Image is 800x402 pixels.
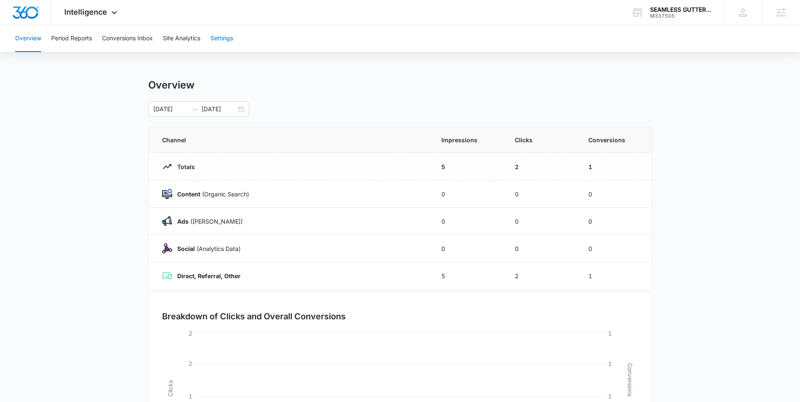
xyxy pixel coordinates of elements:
td: 0 [505,235,578,262]
td: 0 [505,208,578,235]
tspan: 1 [608,330,612,337]
p: ([PERSON_NAME]) [172,217,243,226]
input: End date [202,104,236,114]
tspan: 1 [189,393,192,400]
td: 2 [505,153,578,180]
img: Social [162,243,172,253]
tspan: Clicks [166,380,173,397]
td: 0 [505,180,578,208]
td: 1 [578,262,652,290]
tspan: 2 [189,360,192,367]
button: Overview [15,25,41,52]
img: Content [162,189,172,199]
td: 2 [505,262,578,290]
td: 1 [578,153,652,180]
p: (Organic Search) [172,190,249,198]
span: Channel [162,136,421,144]
button: Settings [210,25,233,52]
tspan: Conversions [627,363,634,397]
span: Conversions [588,136,638,144]
span: swap-right [191,106,198,112]
tspan: 2 [189,330,192,337]
button: Conversions Inbox [102,25,153,52]
td: 5 [431,262,505,290]
h3: Breakdown of Clicks and Overall Conversions [162,310,346,323]
img: Ads [162,216,172,226]
td: 0 [431,235,505,262]
tspan: 1 [608,393,612,400]
div: account id [650,13,711,19]
div: account name [650,6,711,13]
td: 0 [431,180,505,208]
button: Site Analytics [163,25,200,52]
span: Impressions [441,136,495,144]
span: Intelligence [64,8,107,16]
strong: Ads [177,218,189,225]
strong: Social [177,245,195,252]
td: 0 [431,208,505,235]
h1: Overview [148,79,194,91]
td: 0 [578,235,652,262]
span: Clicks [515,136,568,144]
p: (Analytics Data) [172,244,241,253]
strong: Content [177,191,200,198]
td: 0 [578,180,652,208]
input: Start date [153,104,188,114]
span: to [191,106,198,112]
td: 5 [431,153,505,180]
p: Totals [172,162,195,171]
button: Period Reports [51,25,92,52]
strong: Direct, Referral, Other [177,272,241,279]
td: 0 [578,208,652,235]
tspan: 1 [608,360,612,367]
